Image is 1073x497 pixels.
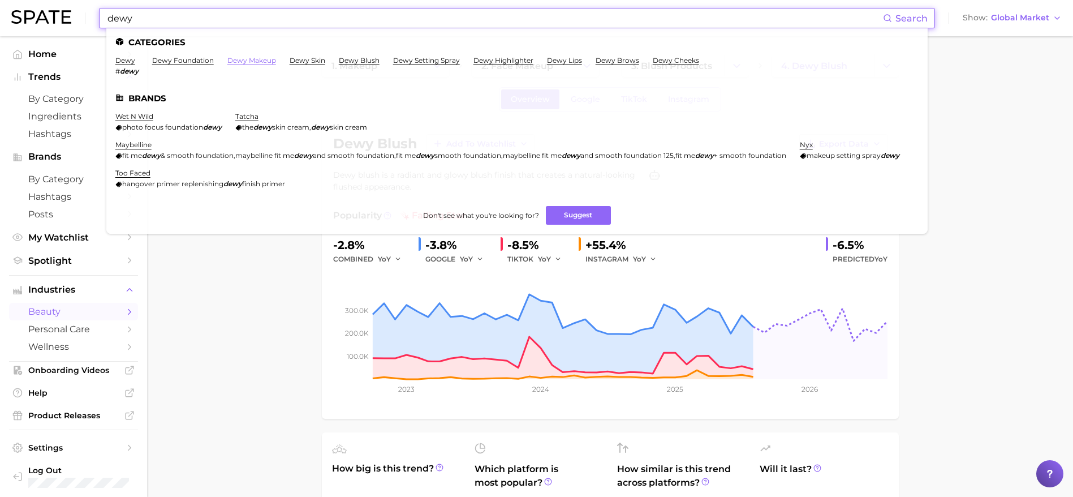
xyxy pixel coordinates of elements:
[547,56,582,65] a: dewy lips
[9,108,138,125] a: Ingredients
[115,169,150,177] a: too faced
[28,324,119,335] span: personal care
[9,303,138,320] a: beauty
[393,56,460,65] a: dewy setting spray
[434,151,501,160] span: smooth foundation
[425,252,492,266] div: GOOGLE
[28,255,119,266] span: Spotlight
[9,439,138,456] a: Settings
[28,465,133,475] span: Log Out
[874,255,887,263] span: YoY
[378,254,391,264] span: YoY
[585,236,665,254] div: +55.4%
[714,151,786,160] span: + smooth foundation
[675,151,695,160] span: fit me
[580,151,674,160] span: and smooth foundation 125
[242,179,285,188] span: finish primer
[398,385,415,393] tspan: 2023
[28,443,119,453] span: Settings
[960,11,1065,25] button: ShowGlobal Market
[294,151,313,160] em: dewy
[28,341,119,352] span: wellness
[28,152,119,162] span: Brands
[378,252,402,266] button: YoY
[9,281,138,298] button: Industries
[596,56,639,65] a: dewy brows
[546,206,611,225] button: Suggest
[9,125,138,143] a: Hashtags
[115,93,919,103] li: Brands
[9,362,138,379] a: Onboarding Videos
[895,13,928,24] span: Search
[800,140,813,149] a: nyx
[161,151,234,160] span: & smooth foundation
[11,10,71,24] img: SPATE
[9,188,138,205] a: Hashtags
[460,254,473,264] span: YoY
[28,306,119,317] span: beauty
[115,112,153,121] a: wet n wild
[311,123,330,131] em: dewy
[9,252,138,269] a: Spotlight
[9,170,138,188] a: by Category
[122,123,203,131] span: photo focus foundation
[881,151,899,160] em: dewy
[653,56,699,65] a: dewy cheeks
[115,67,120,75] span: #
[28,111,119,122] span: Ingredients
[253,123,272,131] em: dewy
[760,462,889,490] span: Will it last?
[425,236,492,254] div: -3.8%
[585,252,665,266] div: INSTAGRAM
[9,229,138,246] a: My Watchlist
[667,385,683,393] tspan: 2025
[115,37,919,47] li: Categories
[28,365,119,375] span: Onboarding Videos
[28,174,119,185] span: by Category
[115,140,152,149] a: maybelline
[333,236,410,254] div: -2.8%
[28,93,119,104] span: by Category
[235,123,367,131] div: ,
[120,67,139,75] em: dewy
[28,72,119,82] span: Trends
[272,123,309,131] span: skin cream
[235,151,294,160] span: maybelline fit me
[290,56,325,65] a: dewy skin
[235,112,258,121] a: tatcha
[223,179,242,188] em: dewy
[9,90,138,108] a: by Category
[423,211,539,220] span: Don't see what you're looking for?
[28,209,119,220] span: Posts
[473,56,533,65] a: dewy highlighter
[313,151,394,160] span: and smooth foundation
[963,15,988,21] span: Show
[115,151,786,160] div: , , , ,
[28,410,119,421] span: Product Releases
[633,252,657,266] button: YoY
[538,252,562,266] button: YoY
[538,254,551,264] span: YoY
[9,205,138,223] a: Posts
[833,252,887,266] span: Predicted
[460,252,484,266] button: YoY
[28,388,119,398] span: Help
[28,49,119,59] span: Home
[833,236,887,254] div: -6.5%
[9,407,138,424] a: Product Releases
[9,148,138,165] button: Brands
[242,123,253,131] span: the
[801,385,817,393] tspan: 2026
[9,68,138,85] button: Trends
[203,123,222,131] em: dewy
[991,15,1049,21] span: Global Market
[333,252,410,266] div: combined
[532,385,549,393] tspan: 2024
[633,254,646,264] span: YoY
[416,151,434,160] em: dewy
[503,151,562,160] span: maybelline fit me
[695,151,714,160] em: dewy
[152,56,214,65] a: dewy foundation
[332,462,461,490] span: How big is this trend?
[807,151,881,160] span: makeup setting spray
